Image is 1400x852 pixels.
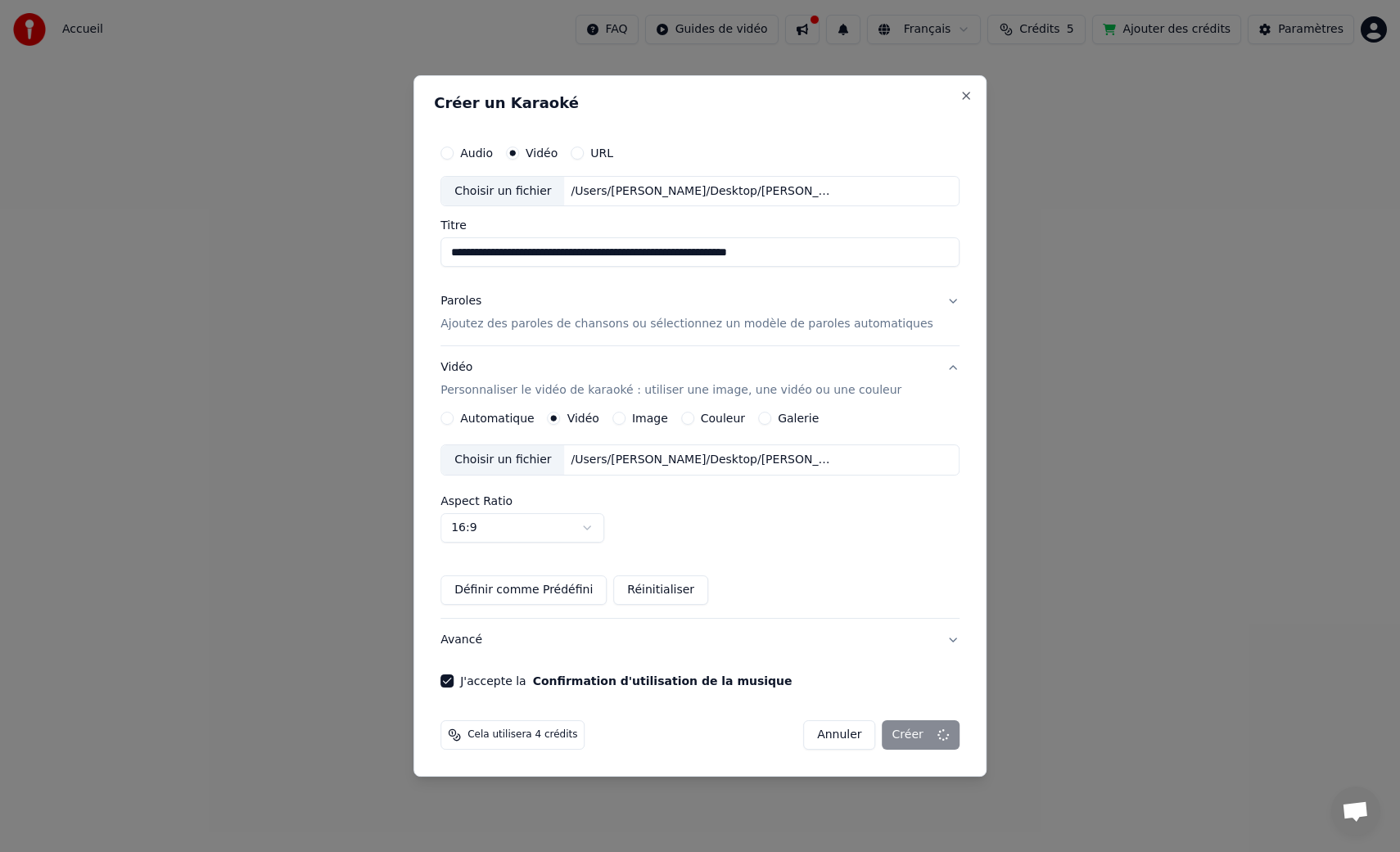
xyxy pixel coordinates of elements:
span: Cela utilisera 4 crédits [467,728,577,742]
div: Choisir un fichier [441,177,564,206]
div: Vidéo [440,360,901,399]
div: /Users/[PERSON_NAME]/Desktop/[PERSON_NAME] fils de [PERSON_NAME] & @[PERSON_NAME] Anniversaire (C... [565,452,843,468]
label: Image [632,412,668,424]
label: Titre [440,220,960,232]
button: Avancé [440,619,960,661]
button: Définir comme Prédéfini [440,575,607,605]
label: Galerie [778,412,819,424]
div: Choisir un fichier [441,445,564,475]
h2: Créer un Karaoké [434,96,966,110]
button: Annuler [803,720,875,750]
label: J'accepte la [460,675,792,687]
label: Vidéo [567,412,599,424]
p: Ajoutez des paroles de chansons ou sélectionnez un modèle de paroles automatiques [440,317,933,333]
label: Vidéo [526,147,558,159]
label: URL [590,147,613,159]
label: Aspect Ratio [440,495,960,507]
label: Couleur [701,412,745,424]
label: Audio [460,147,493,159]
p: Personnaliser le vidéo de karaoké : utiliser une image, une vidéo ou une couleur [440,382,901,399]
button: Réinitialiser [613,575,708,605]
label: Automatique [460,412,534,424]
button: VidéoPersonnaliser le vidéo de karaoké : utiliser une image, une vidéo ou une couleur [440,347,960,412]
button: J'accepte la [533,675,793,687]
button: ParolesAjoutez des paroles de chansons ou sélectionnez un modèle de paroles automatiques [440,281,960,346]
div: Paroles [440,294,481,310]
div: /Users/[PERSON_NAME]/Desktop/[PERSON_NAME] fils de [PERSON_NAME] & @[PERSON_NAME] Anniversaire (C... [565,183,843,200]
div: VidéoPersonnaliser le vidéo de karaoké : utiliser une image, une vidéo ou une couleur [440,412,960,618]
